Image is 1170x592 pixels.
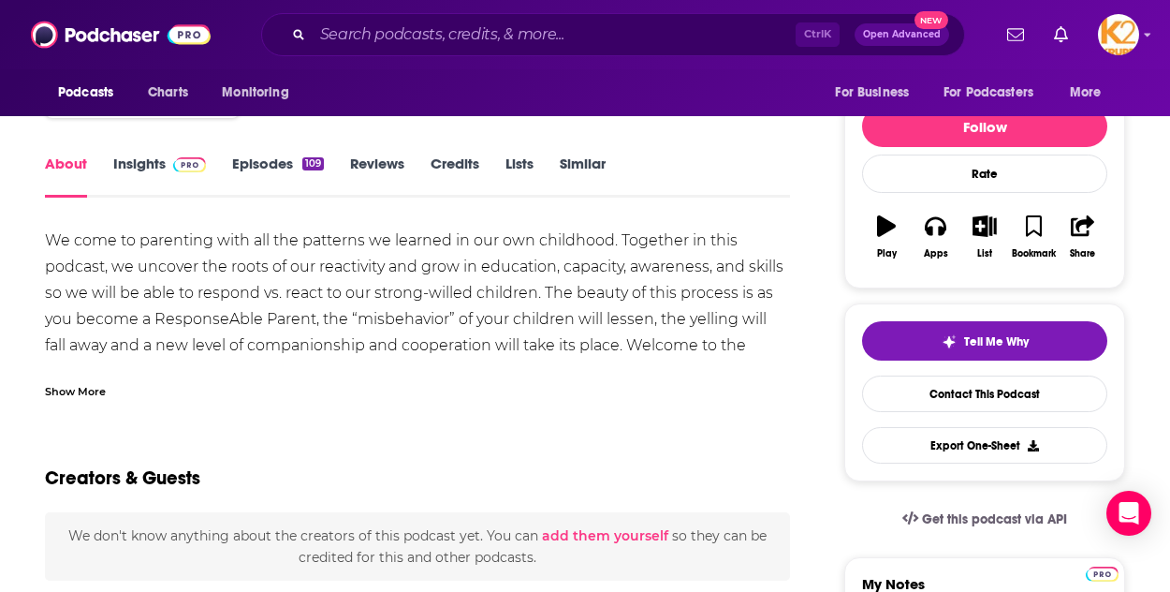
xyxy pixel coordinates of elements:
div: We come to parenting with all the patterns we learned in our own childhood. Together in this podc... [45,228,790,385]
span: Get this podcast via API [922,511,1067,527]
img: Podchaser Pro [1086,567,1119,582]
button: Share [1059,203,1107,271]
a: Contact This Podcast [862,376,1107,412]
a: Get this podcast via API [887,496,1082,542]
button: open menu [931,75,1060,111]
a: Show notifications dropdown [1000,19,1031,51]
span: Ctrl K [796,22,840,47]
span: New [914,11,948,29]
a: Lists [505,155,534,198]
img: User Profile [1098,14,1139,55]
a: Reviews [350,155,404,198]
div: Rate [862,155,1107,193]
span: Podcasts [58,80,113,106]
span: Logged in as K2Krupp [1098,14,1139,55]
button: open menu [822,75,932,111]
button: Export One-Sheet [862,427,1107,464]
img: Podchaser Pro [173,157,206,172]
span: More [1070,80,1102,106]
span: We don't know anything about the creators of this podcast yet . You can so they can be credited f... [68,527,767,565]
a: Charts [136,75,199,111]
span: Tell Me Why [964,334,1029,349]
img: Podchaser - Follow, Share and Rate Podcasts [31,17,211,52]
a: InsightsPodchaser Pro [113,155,206,198]
a: Credits [431,155,479,198]
button: Follow [862,106,1107,147]
span: Monitoring [222,80,288,106]
span: For Podcasters [943,80,1033,106]
a: Pro website [1086,564,1119,582]
button: open menu [45,75,138,111]
span: For Business [835,80,909,106]
span: Open Advanced [863,30,941,39]
div: 109 [302,157,324,170]
div: Apps [924,248,948,259]
img: tell me why sparkle [942,334,957,349]
div: Play [877,248,897,259]
button: tell me why sparkleTell Me Why [862,321,1107,361]
button: add them yourself [542,528,668,543]
span: Charts [148,80,188,106]
button: Open AdvancedNew [855,23,949,46]
div: List [977,248,992,259]
button: Play [862,203,911,271]
div: Share [1070,248,1095,259]
button: open menu [209,75,313,111]
a: Similar [560,155,606,198]
h2: Creators & Guests [45,466,200,490]
div: Open Intercom Messenger [1106,491,1151,536]
a: Show notifications dropdown [1046,19,1075,51]
div: Search podcasts, credits, & more... [261,13,965,56]
button: open menu [1057,75,1125,111]
a: About [45,155,87,198]
button: List [960,203,1009,271]
button: Show profile menu [1098,14,1139,55]
div: Bookmark [1012,248,1056,259]
button: Apps [911,203,959,271]
a: Episodes109 [232,155,324,198]
input: Search podcasts, credits, & more... [313,20,796,50]
button: Bookmark [1009,203,1058,271]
